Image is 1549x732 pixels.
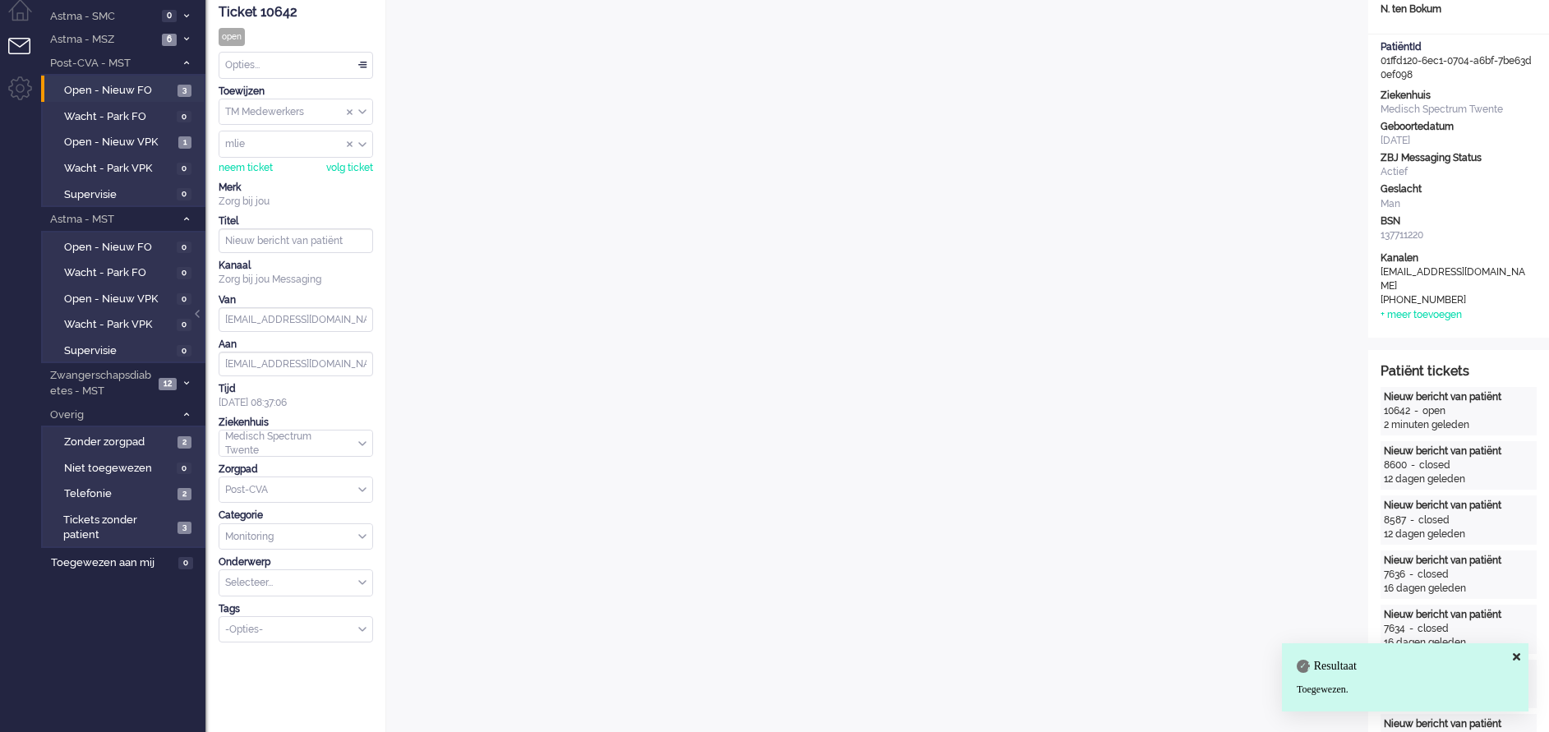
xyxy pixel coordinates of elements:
[48,484,204,502] a: Telefonie 2
[1384,472,1533,486] div: 12 dagen geleden
[177,488,191,500] span: 2
[48,263,204,281] a: Wacht - Park FO 0
[48,341,204,359] a: Supervisie 0
[219,382,373,410] div: [DATE] 08:37:06
[177,188,191,200] span: 0
[64,461,173,476] span: Niet toegewezen
[1384,717,1533,731] div: Nieuw bericht van patiënt
[1384,568,1405,582] div: 7636
[1384,554,1533,568] div: Nieuw bericht van patiënt
[1381,151,1537,165] div: ZBJ Messaging Status
[48,9,157,25] span: Astma - SMC
[219,293,373,307] div: Van
[177,85,191,97] span: 3
[8,76,45,113] li: Admin menu
[48,107,204,125] a: Wacht - Park FO 0
[177,463,191,475] span: 0
[1384,622,1405,636] div: 7634
[64,317,173,333] span: Wacht - Park VPK
[219,463,373,476] div: Zorgpad
[64,292,173,307] span: Open - Nieuw VPK
[177,111,191,123] span: 0
[219,99,373,126] div: Assign Group
[219,555,373,569] div: Onderwerp
[1381,134,1537,148] div: [DATE]
[177,267,191,279] span: 0
[1418,568,1449,582] div: closed
[219,161,273,175] div: neem ticket
[48,510,204,543] a: Tickets zonder patient 3
[48,56,175,71] span: Post-CVA - MST
[1384,513,1406,527] div: 8587
[178,136,191,149] span: 1
[48,212,175,228] span: Astma - MST
[48,132,204,150] a: Open - Nieuw VPK 1
[1410,404,1422,418] div: -
[1384,499,1533,513] div: Nieuw bericht van patiënt
[1368,2,1549,16] div: N. ten Bokum
[1381,251,1537,265] div: Kanalen
[219,85,373,99] div: Toewijzen
[1381,182,1537,196] div: Geslacht
[1381,103,1537,117] div: Medisch Spectrum Twente
[48,432,204,450] a: Zonder zorgpad 2
[63,513,173,543] span: Tickets zonder patient
[219,602,373,616] div: Tags
[1381,120,1537,134] div: Geboortedatum
[48,458,204,476] a: Niet toegewezen 0
[326,161,373,175] div: volg ticket
[1381,89,1537,103] div: Ziekenhuis
[1384,582,1533,596] div: 16 dagen geleden
[1405,622,1418,636] div: -
[7,7,949,35] body: Rich Text Area. Press ALT-0 for help.
[177,522,191,534] span: 3
[1381,228,1537,242] div: 137711220
[1297,683,1514,697] div: Toegewezen.
[64,435,173,450] span: Zonder zorgpad
[48,185,204,203] a: Supervisie 0
[48,159,204,177] a: Wacht - Park VPK 0
[64,187,173,203] span: Supervisie
[1419,458,1450,472] div: closed
[219,616,373,643] div: Select Tags
[1381,293,1528,307] div: [PHONE_NUMBER]
[1381,197,1537,211] div: Man
[219,181,373,195] div: Merk
[219,338,373,352] div: Aan
[48,237,204,256] a: Open - Nieuw FO 0
[64,109,173,125] span: Wacht - Park FO
[8,38,45,75] li: Tickets menu
[1381,214,1537,228] div: BSN
[1418,622,1449,636] div: closed
[219,509,373,523] div: Categorie
[48,32,157,48] span: Astma - MSZ
[177,436,191,449] span: 2
[48,407,175,423] span: Overig
[177,319,191,331] span: 0
[162,10,177,22] span: 0
[1384,418,1533,432] div: 2 minuten geleden
[177,293,191,306] span: 0
[1384,404,1410,418] div: 10642
[219,3,373,22] div: Ticket 10642
[64,265,173,281] span: Wacht - Park FO
[1384,458,1407,472] div: 8600
[1406,513,1418,527] div: -
[1384,608,1533,622] div: Nieuw bericht van patiënt
[1405,568,1418,582] div: -
[51,555,173,571] span: Toegewezen aan mij
[219,214,373,228] div: Titel
[1418,513,1450,527] div: closed
[1384,444,1533,458] div: Nieuw bericht van patiënt
[1381,265,1528,293] div: [EMAIL_ADDRESS][DOMAIN_NAME]
[1381,362,1537,381] div: Patiënt tickets
[219,382,373,396] div: Tijd
[1422,404,1445,418] div: open
[1381,165,1537,179] div: Actief
[64,486,173,502] span: Telefonie
[48,289,204,307] a: Open - Nieuw VPK 0
[64,135,174,150] span: Open - Nieuw VPK
[48,81,204,99] a: Open - Nieuw FO 3
[219,195,373,209] div: Zorg bij jou
[1297,660,1514,672] h4: Resultaat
